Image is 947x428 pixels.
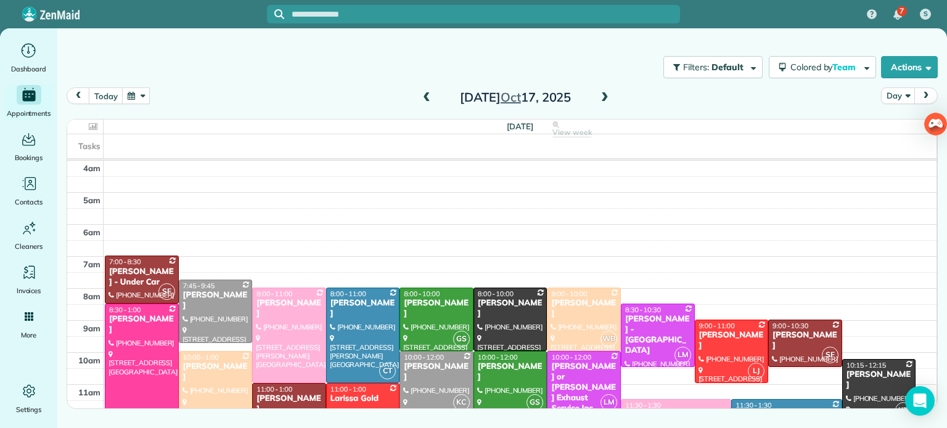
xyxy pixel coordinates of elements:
div: [PERSON_NAME] [109,314,175,335]
span: 7:45 - 9:45 [183,281,215,290]
span: KD [895,402,912,419]
span: Dashboard [11,63,46,75]
span: S [924,9,928,19]
span: 8:00 - 11:00 [330,289,366,298]
div: [PERSON_NAME] [772,330,838,351]
span: Tasks [78,141,100,151]
span: Invoices [17,285,41,297]
span: Contacts [15,196,43,208]
div: [PERSON_NAME] - [GEOGRAPHIC_DATA] [625,314,691,356]
button: today [89,87,123,104]
span: 7 [900,6,904,16]
div: [PERSON_NAME] [403,361,470,382]
span: Appointments [7,107,51,119]
span: LM [674,347,691,363]
button: Filters: Default [663,56,763,78]
span: Bookings [15,151,43,164]
a: Contacts [5,174,52,208]
a: Settings [5,381,52,416]
span: Colored by [790,62,860,73]
span: 10:00 - 12:00 [404,353,444,361]
span: SF [158,283,175,300]
div: [PERSON_NAME] or [PERSON_NAME] Exhaust Service Inc, [551,361,617,413]
span: GS [453,331,470,347]
span: More [21,329,36,341]
span: Settings [16,403,42,416]
a: Filters: Default [657,56,763,78]
span: 10:00 - 1:00 [183,353,219,361]
span: Default [711,62,744,73]
span: SF [822,347,838,363]
span: 8:00 - 10:00 [478,289,514,298]
span: 10:00 - 12:00 [478,353,518,361]
span: 10am [78,355,100,365]
span: 8am [83,291,100,301]
span: 8:00 - 11:00 [256,289,292,298]
span: CT [379,363,396,379]
span: KC [453,394,470,411]
span: 9:00 - 10:30 [773,321,808,330]
span: LJ [748,363,765,379]
span: 9am [83,323,100,333]
span: Team [832,62,858,73]
button: prev [67,87,90,104]
span: 9:00 - 11:00 [699,321,735,330]
div: [PERSON_NAME] [477,298,544,319]
span: 8:00 - 10:00 [551,289,587,298]
div: [PERSON_NAME] [403,298,470,319]
span: 8:00 - 10:00 [404,289,440,298]
span: 11:30 - 1:30 [736,401,771,410]
span: Filters: [683,62,709,73]
svg: Focus search [274,9,284,19]
a: Invoices [5,262,52,297]
span: [DATE] [507,121,533,131]
span: 11:00 - 1:00 [256,385,292,394]
span: 5am [83,195,100,205]
a: Appointments [5,85,52,119]
button: next [914,87,938,104]
a: Bookings [5,129,52,164]
div: [PERSON_NAME] [182,361,249,382]
span: 10:15 - 12:15 [847,361,887,369]
a: Cleaners [5,218,52,252]
div: [PERSON_NAME] [551,298,617,319]
h2: [DATE] 17, 2025 [438,91,592,104]
div: [PERSON_NAME] [330,298,396,319]
div: [PERSON_NAME] - Under Car [109,267,175,288]
span: 11:00 - 1:00 [330,385,366,394]
div: [PERSON_NAME] [256,394,322,414]
a: Dashboard [5,41,52,75]
div: Open Intercom Messenger [905,386,935,416]
span: WB [601,331,617,347]
span: 6am [83,227,100,237]
div: Larissa Gold [330,394,396,404]
div: [PERSON_NAME] [477,361,544,382]
span: 7:00 - 8:30 [109,257,141,266]
button: Focus search [267,9,284,19]
div: [PERSON_NAME] [846,369,912,390]
div: 7 unread notifications [885,1,911,28]
span: 4am [83,163,100,173]
button: Actions [881,56,938,78]
span: 10:00 - 12:00 [551,353,591,361]
span: View week [552,127,592,137]
button: Day [881,87,915,104]
span: LM [601,394,617,411]
span: 8:30 - 10:30 [625,305,661,314]
button: Colored byTeam [769,56,876,78]
div: [PERSON_NAME] [256,298,322,319]
span: Cleaners [15,240,43,252]
span: 11:30 - 1:30 [625,401,661,410]
span: 11am [78,387,100,397]
span: 8:30 - 1:00 [109,305,141,314]
span: GS [527,394,543,411]
div: [PERSON_NAME] [699,330,765,351]
div: [PERSON_NAME] [182,290,249,311]
span: Oct [501,89,521,105]
span: 7am [83,259,100,269]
